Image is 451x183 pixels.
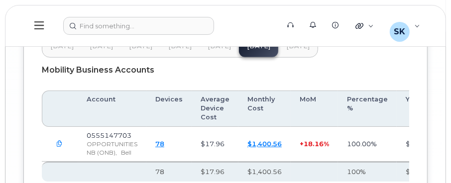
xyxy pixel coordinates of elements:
th: Percentage % [338,91,397,127]
th: 100% [338,162,397,182]
span: 18.16% [304,140,329,148]
div: Quicklinks [348,16,381,36]
span: + [300,140,304,148]
a: 78 [155,140,164,148]
th: YTD [397,91,449,127]
th: 78 [146,162,192,182]
td: $2,585.83 [397,127,449,162]
span: 0555147703 [87,131,131,139]
th: MoM [291,91,338,127]
td: 100.00% [338,127,397,162]
th: Average Device Cost [192,91,238,127]
span: Bell [121,149,131,156]
th: Devices [146,91,192,127]
th: Account [78,91,146,127]
span: SK [394,26,405,38]
th: $1,400.56 [238,162,291,182]
input: Find something... [63,17,214,35]
span: OPPORTUNITIES NB (ONB), [87,140,137,156]
td: $17.96 [192,127,238,162]
a: $1,400.56 [247,140,282,148]
div: Smith, Kelly (ONB) [383,16,427,36]
div: Mobility Business Accounts [42,58,409,83]
th: $17.96 [192,162,238,182]
th: $2,585.83 [397,162,449,182]
th: Monthly Cost [238,91,291,127]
